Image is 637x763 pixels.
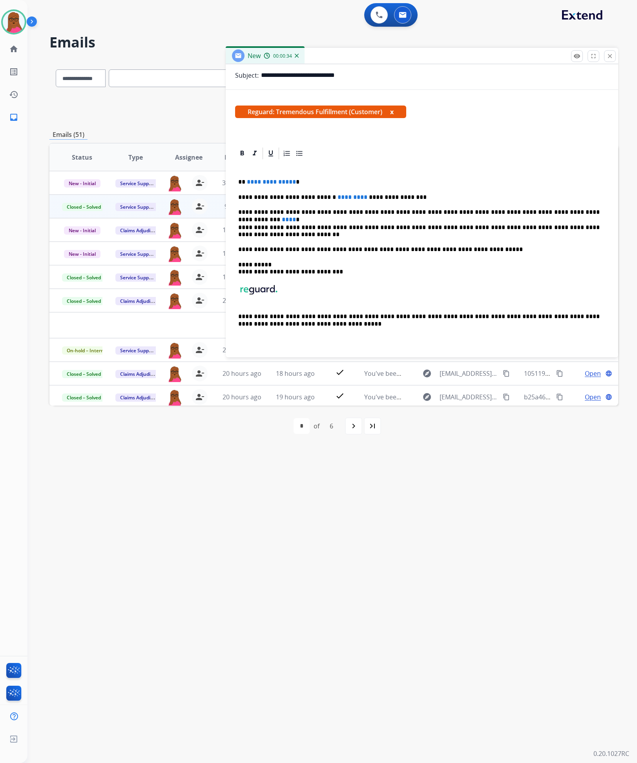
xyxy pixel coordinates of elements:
[167,366,183,382] img: agent-avatar
[225,153,260,162] span: Initial Date
[62,203,106,211] span: Closed – Solved
[223,249,261,258] span: 17 hours ago
[294,148,305,159] div: Bullet List
[195,369,204,378] mat-icon: person_remove
[314,421,319,431] div: of
[223,273,261,281] span: 18 hours ago
[62,393,106,402] span: Closed – Solved
[606,53,613,60] mat-icon: close
[440,369,499,378] span: [EMAIL_ADDRESS][DOMAIN_NAME]
[440,392,499,402] span: [EMAIL_ADDRESS][DOMAIN_NAME]
[115,250,160,258] span: Service Support
[167,342,183,359] img: agent-avatar
[195,296,204,305] mat-icon: person_remove
[225,202,260,211] span: 9 hours ago
[323,418,339,434] div: 6
[422,392,432,402] mat-icon: explore
[605,393,612,401] mat-icon: language
[248,51,261,60] span: New
[276,369,315,378] span: 18 hours ago
[556,393,563,401] mat-icon: content_copy
[222,178,268,187] span: 34 minutes ago
[281,148,293,159] div: Ordered List
[115,179,160,188] span: Service Support
[9,67,18,76] mat-icon: list_alt
[167,269,183,286] img: agent-avatar
[249,148,261,159] div: Italic
[64,250,100,258] span: New - Initial
[235,106,406,118] span: Reguard: Tremendous Fulfillment (Customer)
[9,113,18,122] mat-icon: inbox
[49,35,618,50] h2: Emails
[273,53,292,59] span: 00:00:34
[223,393,261,401] span: 20 hours ago
[167,175,183,191] img: agent-avatar
[503,370,510,377] mat-icon: content_copy
[64,226,100,235] span: New - Initial
[115,393,169,402] span: Claims Adjudication
[115,203,160,211] span: Service Support
[195,225,204,235] mat-icon: person_remove
[49,130,88,140] p: Emails (51)
[364,393,611,401] span: You've been assigned a new service order: 0b88a8ed-5c0f-4d01-9b99-1df099382b32
[593,749,629,758] p: 0.20.1027RC
[335,368,345,377] mat-icon: check
[556,370,563,377] mat-icon: content_copy
[167,222,183,239] img: agent-avatar
[335,391,345,401] mat-icon: check
[585,369,601,378] span: Open
[265,148,277,159] div: Underline
[195,249,204,258] mat-icon: person_remove
[590,53,597,60] mat-icon: fullscreen
[167,246,183,262] img: agent-avatar
[236,148,248,159] div: Bold
[364,369,611,378] span: You've been assigned a new service order: a31c0118-55b5-4a5a-b945-597e371649f5
[62,346,113,355] span: On-hold – Internal
[128,153,143,162] span: Type
[9,44,18,54] mat-icon: home
[195,272,204,282] mat-icon: person_remove
[223,369,261,378] span: 20 hours ago
[422,369,432,378] mat-icon: explore
[62,297,106,305] span: Closed – Solved
[115,297,169,305] span: Claims Adjudication
[115,226,169,235] span: Claims Adjudication
[115,346,160,355] span: Service Support
[167,198,183,215] img: agent-avatar
[573,53,580,60] mat-icon: remove_red_eye
[503,393,510,401] mat-icon: content_copy
[167,389,183,406] img: agent-avatar
[276,393,315,401] span: 19 hours ago
[195,202,204,211] mat-icon: person_remove
[223,226,261,234] span: 17 hours ago
[72,153,92,162] span: Status
[223,296,261,305] span: 21 hours ago
[115,273,160,282] span: Service Support
[195,345,204,355] mat-icon: person_remove
[368,421,377,431] mat-icon: last_page
[349,421,358,431] mat-icon: navigate_next
[3,11,25,33] img: avatar
[9,90,18,99] mat-icon: history
[585,392,601,402] span: Open
[115,370,169,378] span: Claims Adjudication
[223,346,261,354] span: 21 hours ago
[195,178,204,188] mat-icon: person_remove
[62,370,106,378] span: Closed – Solved
[390,107,394,117] button: x
[62,273,106,282] span: Closed – Solved
[64,179,100,188] span: New - Initial
[175,153,203,162] span: Assignee
[195,392,204,402] mat-icon: person_remove
[235,71,259,80] p: Subject:
[167,293,183,309] img: agent-avatar
[605,370,612,377] mat-icon: language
